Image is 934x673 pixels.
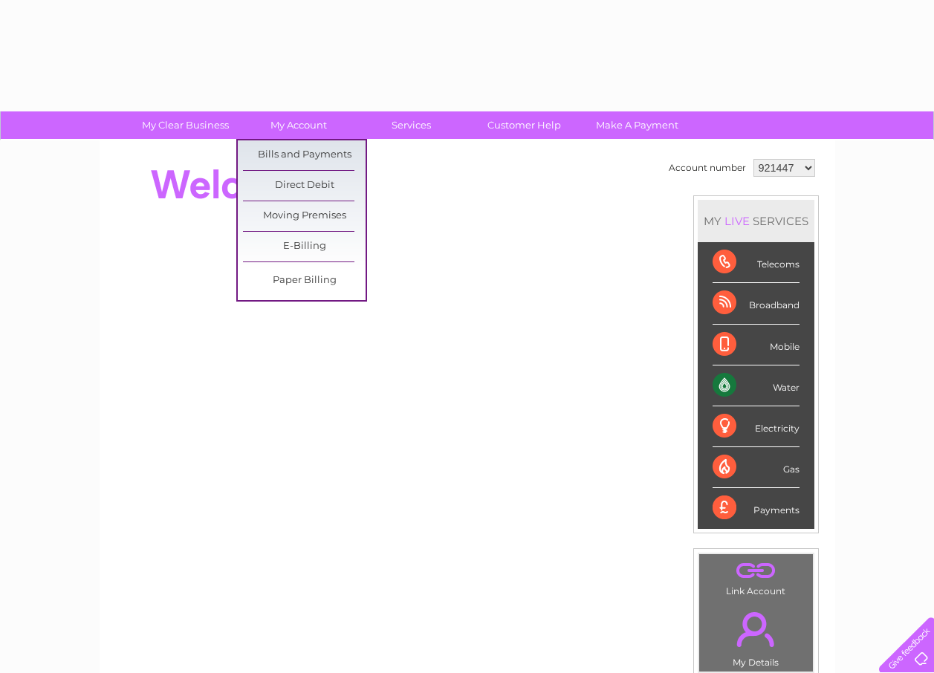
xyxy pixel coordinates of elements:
[703,603,809,655] a: .
[243,232,366,261] a: E-Billing
[713,365,800,406] div: Water
[713,447,800,488] div: Gas
[243,140,366,170] a: Bills and Payments
[721,214,753,228] div: LIVE
[713,406,800,447] div: Electricity
[698,200,814,242] div: MY SERVICES
[243,201,366,231] a: Moving Premises
[665,155,750,181] td: Account number
[243,171,366,201] a: Direct Debit
[576,111,698,139] a: Make A Payment
[713,488,800,528] div: Payments
[237,111,360,139] a: My Account
[703,558,809,584] a: .
[713,283,800,324] div: Broadband
[698,599,814,672] td: My Details
[350,111,473,139] a: Services
[698,553,814,600] td: Link Account
[713,242,800,283] div: Telecoms
[463,111,586,139] a: Customer Help
[713,325,800,365] div: Mobile
[243,266,366,296] a: Paper Billing
[124,111,247,139] a: My Clear Business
